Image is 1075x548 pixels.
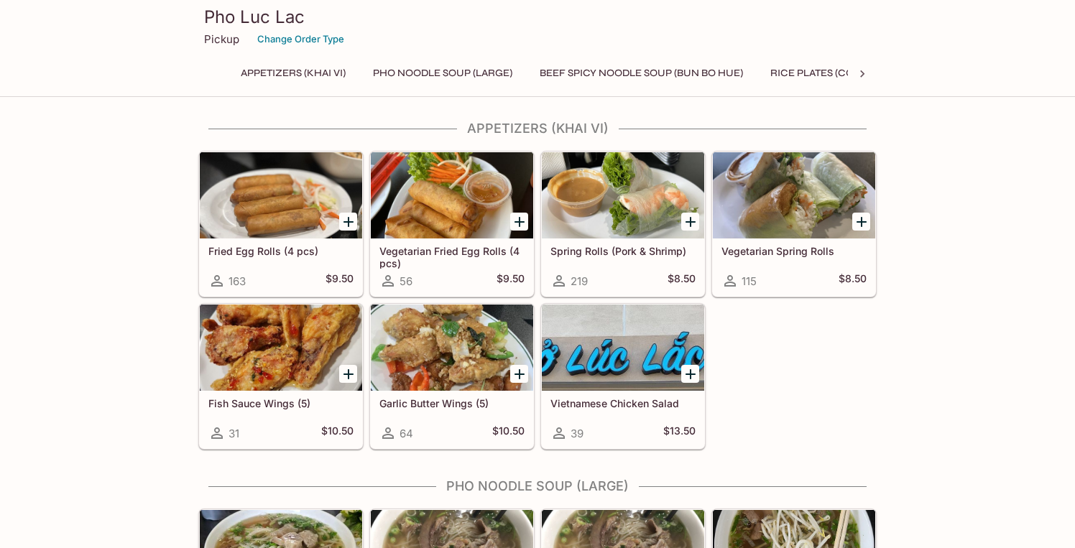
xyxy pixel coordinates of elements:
[762,63,892,83] button: Rice Plates (Com Dia)
[371,305,533,391] div: Garlic Butter Wings (5)
[370,304,534,449] a: Garlic Butter Wings (5)64$10.50
[510,213,528,231] button: Add Vegetarian Fried Egg Rolls (4 pcs)
[339,213,357,231] button: Add Fried Egg Rolls (4 pcs)
[839,272,867,289] h5: $8.50
[321,424,354,442] h5: $10.50
[681,365,699,383] button: Add Vietnamese Chicken Salad
[200,152,362,238] div: Fried Egg Rolls (4 pcs)
[681,213,699,231] button: Add Spring Rolls (Pork & Shrimp)
[742,274,757,288] span: 115
[229,274,246,288] span: 163
[510,365,528,383] button: Add Garlic Butter Wings (5)
[492,424,525,442] h5: $10.50
[541,152,705,297] a: Spring Rolls (Pork & Shrimp)219$8.50
[542,305,704,391] div: Vietnamese Chicken Salad
[721,245,867,257] h5: Vegetarian Spring Rolls
[532,63,751,83] button: Beef Spicy Noodle Soup (Bun Bo Hue)
[198,121,877,136] h4: Appetizers (Khai Vi)
[200,305,362,391] div: Fish Sauce Wings (5)
[379,397,525,409] h5: Garlic Butter Wings (5)
[852,213,870,231] button: Add Vegetarian Spring Rolls
[251,28,351,50] button: Change Order Type
[204,32,239,46] p: Pickup
[365,63,520,83] button: Pho Noodle Soup (Large)
[233,63,354,83] button: Appetizers (Khai Vi)
[379,245,525,269] h5: Vegetarian Fried Egg Rolls (4 pcs)
[371,152,533,238] div: Vegetarian Fried Egg Rolls (4 pcs)
[713,152,875,238] div: Vegetarian Spring Rolls
[550,245,696,257] h5: Spring Rolls (Pork & Shrimp)
[668,272,696,289] h5: $8.50
[663,424,696,442] h5: $13.50
[712,152,876,297] a: Vegetarian Spring Rolls115$8.50
[229,427,239,440] span: 31
[208,245,354,257] h5: Fried Egg Rolls (4 pcs)
[497,272,525,289] h5: $9.50
[199,152,363,297] a: Fried Egg Rolls (4 pcs)163$9.50
[326,272,354,289] h5: $9.50
[550,397,696,409] h5: Vietnamese Chicken Salad
[370,152,534,297] a: Vegetarian Fried Egg Rolls (4 pcs)56$9.50
[571,427,583,440] span: 39
[199,304,363,449] a: Fish Sauce Wings (5)31$10.50
[541,304,705,449] a: Vietnamese Chicken Salad39$13.50
[400,274,412,288] span: 56
[198,478,877,494] h4: Pho Noodle Soup (Large)
[204,6,871,28] h3: Pho Luc Lac
[339,365,357,383] button: Add Fish Sauce Wings (5)
[400,427,413,440] span: 64
[208,397,354,409] h5: Fish Sauce Wings (5)
[571,274,588,288] span: 219
[542,152,704,238] div: Spring Rolls (Pork & Shrimp)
